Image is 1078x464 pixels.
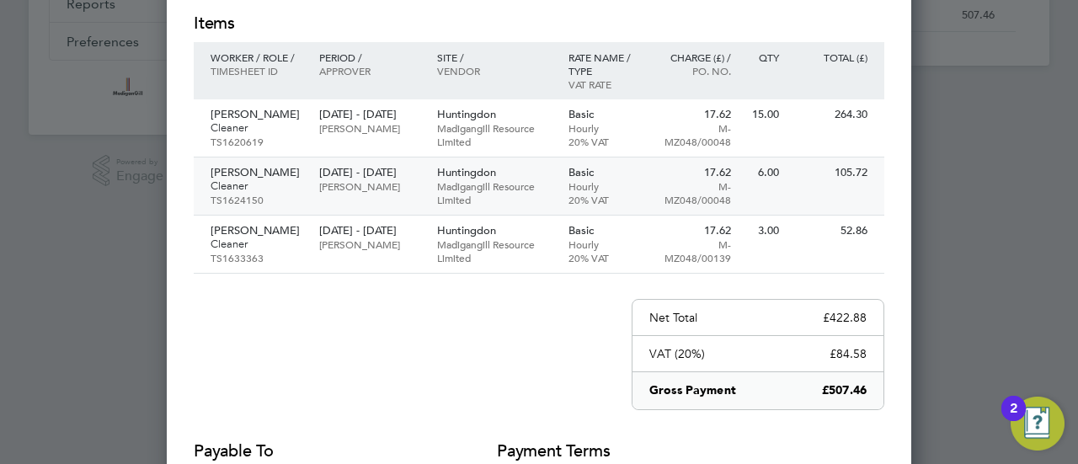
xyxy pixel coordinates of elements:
[1011,397,1065,451] button: Open Resource Center, 2 new notifications
[497,440,648,463] h2: Payment terms
[437,166,552,179] p: Huntingdon
[211,108,302,121] p: [PERSON_NAME]
[437,108,552,121] p: Huntingdon
[211,179,302,193] p: Cleaner
[830,346,867,361] p: £84.58
[822,382,867,399] p: £507.46
[796,108,867,121] p: 264.30
[748,166,779,179] p: 6.00
[568,166,642,179] p: Basic
[211,251,302,264] p: TS1633363
[649,346,705,361] p: VAT (20%)
[194,440,446,463] h2: Payable to
[748,51,779,64] p: QTY
[437,51,552,64] p: Site /
[211,64,302,77] p: Timesheet ID
[568,193,642,206] p: 20% VAT
[437,64,552,77] p: Vendor
[658,166,731,179] p: 17.62
[319,121,419,135] p: [PERSON_NAME]
[211,121,302,135] p: Cleaner
[568,77,642,91] p: VAT rate
[437,179,552,206] p: Madigangill Resource Limited
[658,64,731,77] p: Po. No.
[319,64,419,77] p: Approver
[658,179,731,206] p: M-MZ048/00048
[568,237,642,251] p: Hourly
[319,179,419,193] p: [PERSON_NAME]
[211,135,302,148] p: TS1620619
[437,237,552,264] p: Madigangill Resource Limited
[658,51,731,64] p: Charge (£) /
[211,51,302,64] p: Worker / Role /
[211,224,302,237] p: [PERSON_NAME]
[211,166,302,179] p: [PERSON_NAME]
[568,224,642,237] p: Basic
[658,224,731,237] p: 17.62
[649,382,736,399] p: Gross Payment
[748,224,779,237] p: 3.00
[319,108,419,121] p: [DATE] - [DATE]
[796,166,867,179] p: 105.72
[658,108,731,121] p: 17.62
[319,51,419,64] p: Period /
[437,224,552,237] p: Huntingdon
[748,108,779,121] p: 15.00
[568,51,642,77] p: Rate name / type
[319,237,419,251] p: [PERSON_NAME]
[568,251,642,264] p: 20% VAT
[319,224,419,237] p: [DATE] - [DATE]
[649,310,697,325] p: Net Total
[658,121,731,148] p: M-MZ048/00048
[568,179,642,193] p: Hourly
[796,224,867,237] p: 52.86
[568,135,642,148] p: 20% VAT
[658,237,731,264] p: M-MZ048/00139
[823,310,867,325] p: £422.88
[319,166,419,179] p: [DATE] - [DATE]
[211,193,302,206] p: TS1624150
[194,12,884,35] h2: Items
[568,121,642,135] p: Hourly
[1010,408,1017,430] div: 2
[437,121,552,148] p: Madigangill Resource Limited
[211,237,302,251] p: Cleaner
[796,51,867,64] p: Total (£)
[568,108,642,121] p: Basic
